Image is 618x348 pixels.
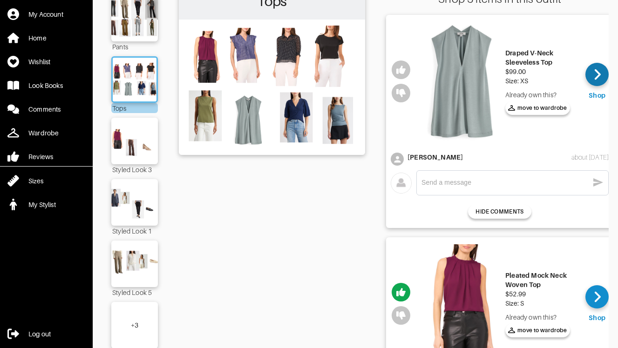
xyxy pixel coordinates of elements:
div: $99.00 [505,67,578,76]
a: Shop [585,285,609,322]
div: Log out [28,329,51,339]
div: about [DATE] [571,153,609,162]
img: Outfit Tops [110,62,159,97]
div: Reviews [28,152,53,161]
span: move to wardrobe [508,326,567,335]
div: Pants [111,41,158,52]
div: Home [28,33,47,43]
a: Shop [585,63,609,100]
div: My Account [28,10,63,19]
div: Already own this? [505,313,578,322]
div: Styled Look 1 [111,226,158,236]
span: HIDE COMMENTS [475,207,523,216]
img: Draped V-Neck Sleeveless Top [423,22,501,141]
div: + 3 [131,321,138,330]
div: $52.99 [505,289,578,299]
div: Wishlist [28,57,50,67]
div: Look Books [28,81,63,90]
div: Size: XS [505,76,578,86]
img: avatar [391,173,412,194]
span: move to wardrobe [508,104,567,112]
button: HIDE COMMENTS [468,205,531,219]
button: move to wardrobe [505,101,570,115]
div: Shop [589,91,605,100]
div: Comments [28,105,61,114]
div: Tops [111,103,158,113]
div: Sizes [28,176,43,186]
div: Draped V-Neck Sleeveless Top [505,48,578,67]
div: [PERSON_NAME] [407,153,463,162]
div: My Stylist [28,200,56,209]
div: Size: S [505,299,578,308]
div: Wardrobe [28,128,59,138]
div: Styled Look 3 [111,164,158,174]
div: Styled Look 5 [111,287,158,297]
div: Already own this? [505,90,578,100]
div: Pleated Mock Neck Woven Top [505,271,578,289]
img: Outfit Styled Look 1 [108,184,161,221]
img: Outfit Styled Look 3 [108,122,161,160]
div: Shop [589,313,605,322]
img: Outfit Tops [183,24,360,149]
img: Outfit Styled Look 5 [108,245,161,282]
button: move to wardrobe [505,323,570,337]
